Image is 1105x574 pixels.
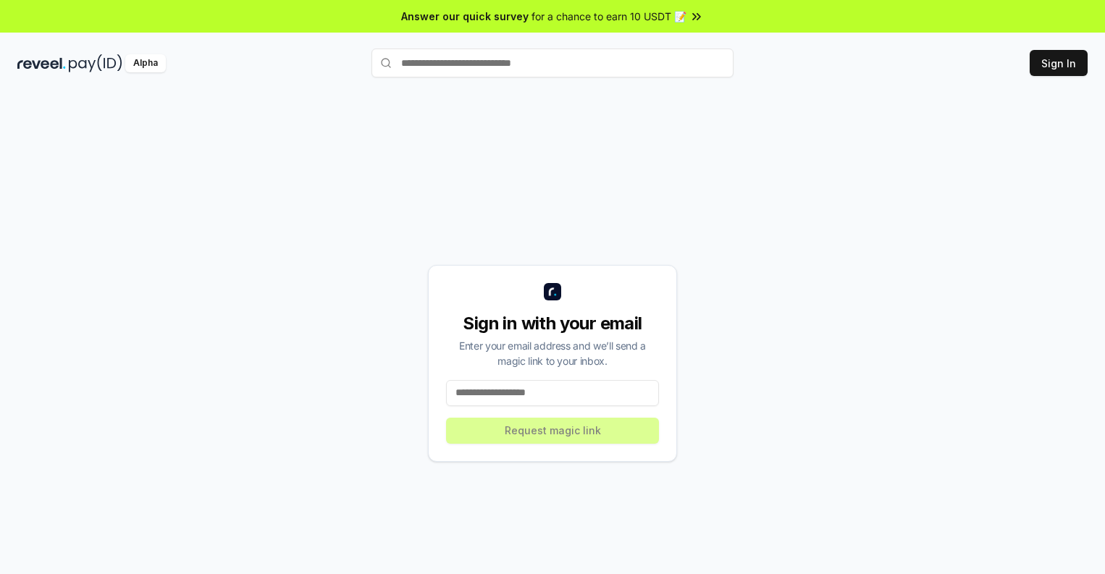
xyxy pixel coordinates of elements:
[544,283,561,300] img: logo_small
[17,54,66,72] img: reveel_dark
[446,338,659,368] div: Enter your email address and we’ll send a magic link to your inbox.
[532,9,686,24] span: for a chance to earn 10 USDT 📝
[1030,50,1088,76] button: Sign In
[69,54,122,72] img: pay_id
[125,54,166,72] div: Alpha
[401,9,529,24] span: Answer our quick survey
[446,312,659,335] div: Sign in with your email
